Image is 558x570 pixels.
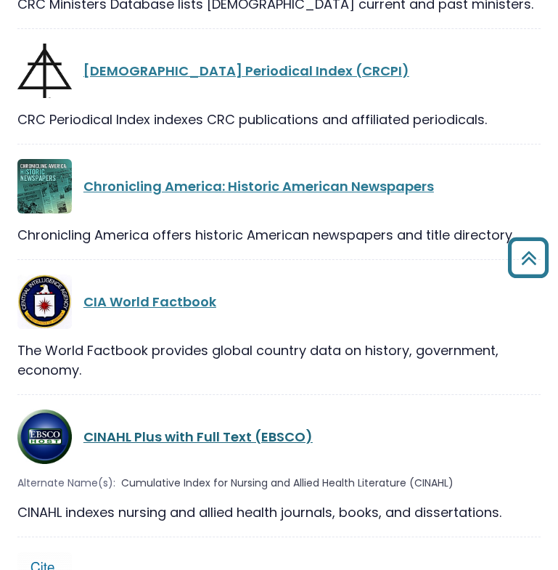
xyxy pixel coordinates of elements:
[17,341,541,380] div: The World Factbook provides global country data on history, government, economy.
[17,502,541,522] div: CINAHL indexes nursing and allied health journals, books, and dissertations.
[83,428,313,446] a: CINAHL Plus with Full Text (EBSCO)
[17,225,541,245] div: Chronicling America offers historic American newspapers and title directory.
[83,177,434,195] a: Chronicling America: Historic American Newspapers
[83,293,216,311] a: CIA World Factbook
[502,244,554,271] a: Back to Top
[17,476,115,491] span: Alternate Name(s):
[17,110,541,129] div: CRC Periodical Index indexes CRC publications and affiliated periodicals.
[83,62,409,80] a: [DEMOGRAPHIC_DATA] Periodical Index (CRCPI)
[121,476,454,491] span: Cumulative Index for Nursing and Allied Health Literature (CINAHL)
